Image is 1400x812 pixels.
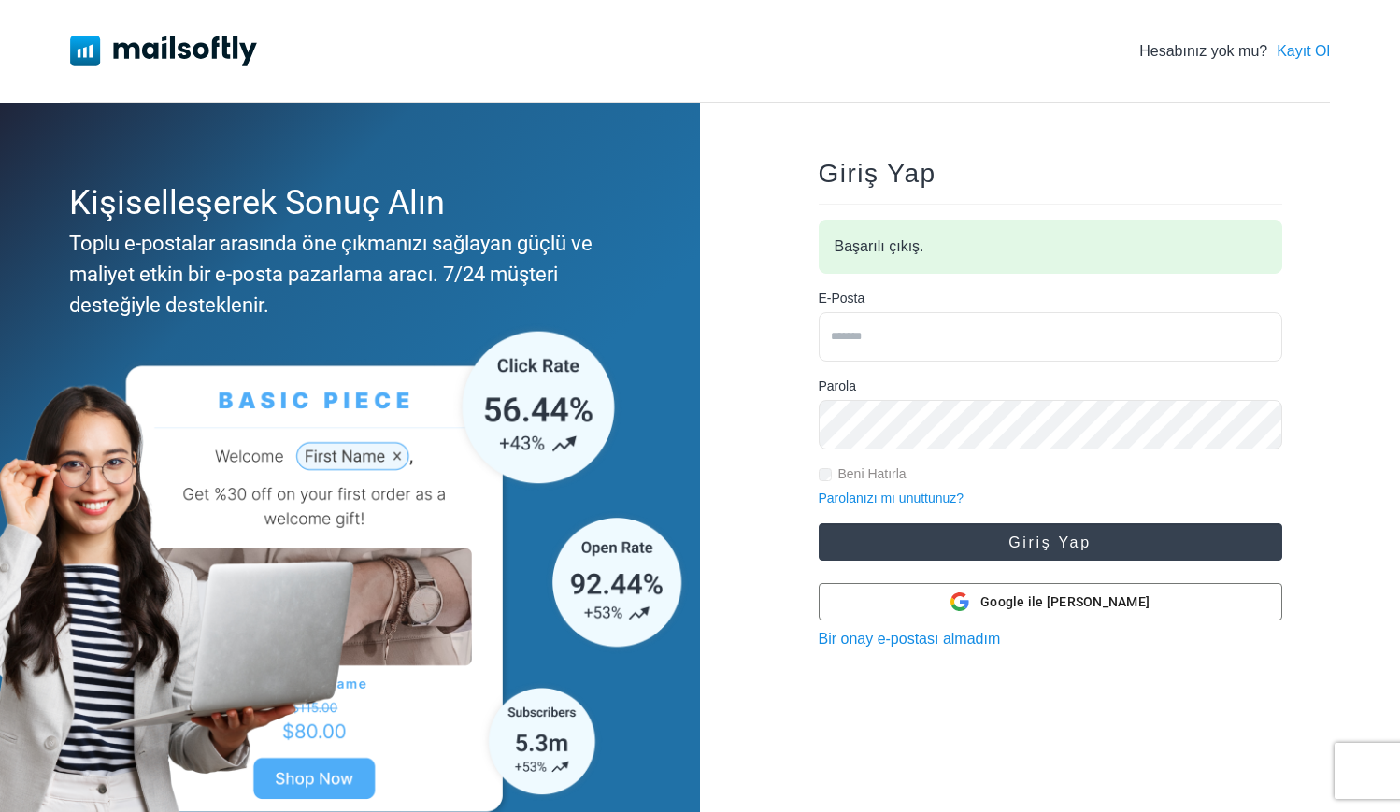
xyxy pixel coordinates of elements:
[819,583,1282,620] button: Google ile [PERSON_NAME]
[819,523,1282,561] button: Giriş Yap
[70,36,257,65] img: Mailsoftly
[819,491,964,506] a: Parolanızı mı unuttunuz?
[819,289,865,308] label: E-Posta
[980,592,1150,612] span: Google ile [PERSON_NAME]
[1139,40,1330,63] div: Hesabınız yok mu?
[69,178,621,228] div: Kişiselleşerek Sonuç Alın
[819,220,1282,274] div: Başarılı çıkış.
[819,159,936,188] span: Giriş Yap
[69,228,621,321] div: Toplu e-postalar arasında öne çıkmanızı sağlayan güçlü ve maliyet etkin bir e-posta pazarlama ara...
[838,464,907,484] label: Beni Hatırla
[819,377,856,396] label: Parola
[1277,40,1330,63] a: Kayıt Ol
[819,631,1001,647] a: Bir onay e-postası almadım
